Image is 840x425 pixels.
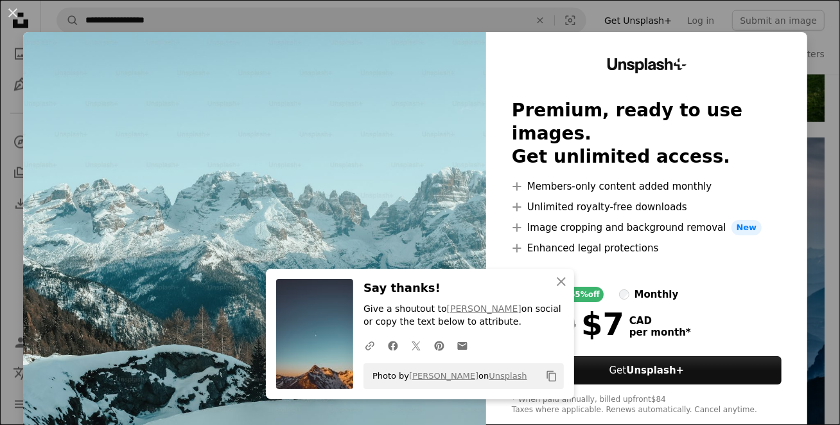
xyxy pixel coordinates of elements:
li: Image cropping and background removal [512,220,782,235]
h2: Premium, ready to use images. Get unlimited access. [512,99,782,168]
li: Enhanced legal protections [512,240,782,256]
a: Share over email [451,332,474,358]
button: GetUnsplash+ [512,356,782,384]
a: Share on Twitter [405,332,428,358]
h3: Say thanks! [363,279,564,298]
span: CAD [629,315,691,327]
span: New [731,220,762,235]
input: monthly [619,289,629,300]
span: Photo by on [366,366,527,386]
p: Give a shoutout to on social or copy the text below to attribute. [363,303,564,329]
li: Unlimited royalty-free downloads [512,199,782,215]
button: Copy to clipboard [541,365,563,387]
li: Members-only content added monthly [512,179,782,194]
div: 65% off [566,287,604,302]
a: Unsplash [489,371,527,381]
a: [PERSON_NAME] [409,371,478,381]
a: Share on Facebook [381,332,405,358]
a: Share on Pinterest [428,332,451,358]
span: per month * [629,327,691,338]
a: [PERSON_NAME] [447,303,521,314]
div: * When paid annually, billed upfront $84 Taxes where applicable. Renews automatically. Cancel any... [512,395,782,415]
div: monthly [634,287,679,302]
strong: Unsplash+ [626,365,684,376]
